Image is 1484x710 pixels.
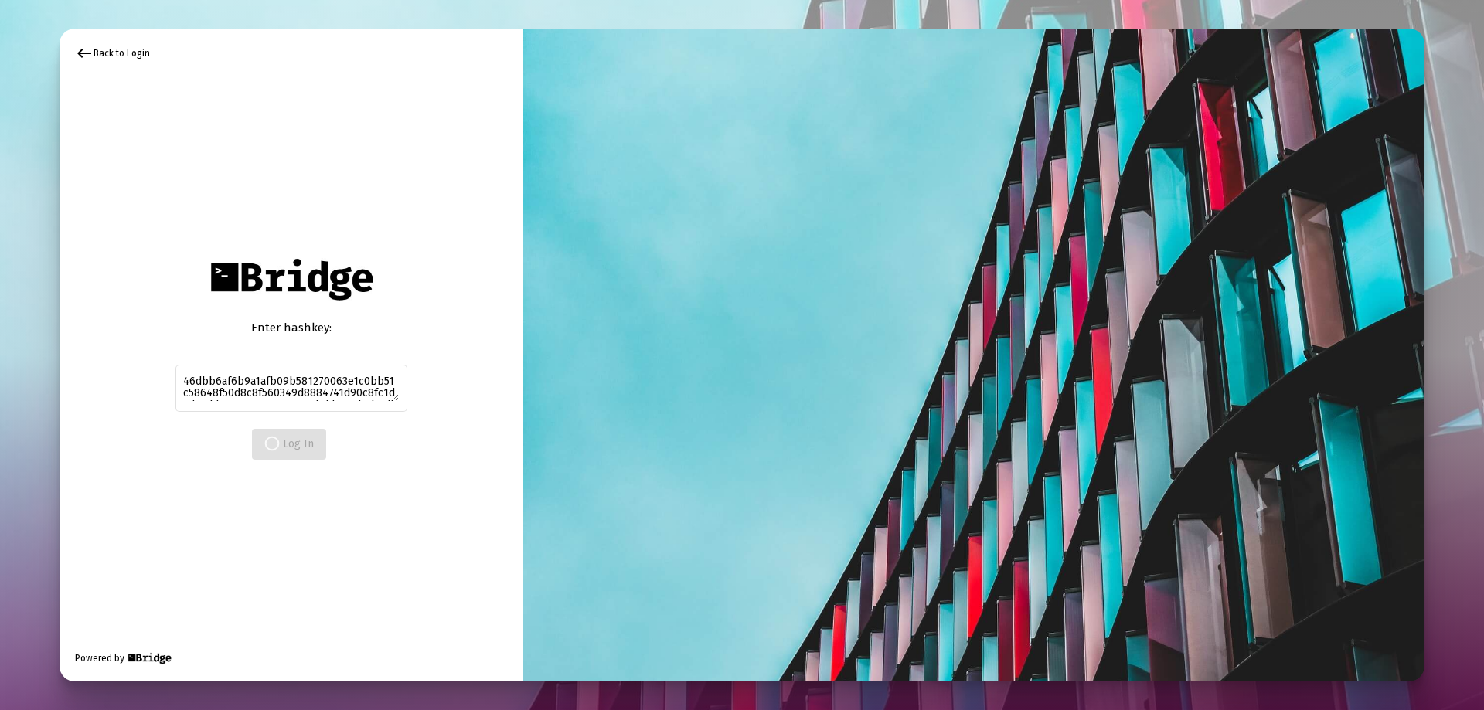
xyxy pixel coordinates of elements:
img: Bridge Financial Technology Logo [203,250,380,308]
mat-icon: keyboard_backspace [75,44,94,63]
img: Bridge Financial Technology Logo [126,651,173,666]
div: Powered by [75,651,173,666]
button: Log In [252,429,326,460]
span: Log In [264,437,314,450]
div: Enter hashkey: [175,320,407,335]
div: Back to Login [75,44,150,63]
